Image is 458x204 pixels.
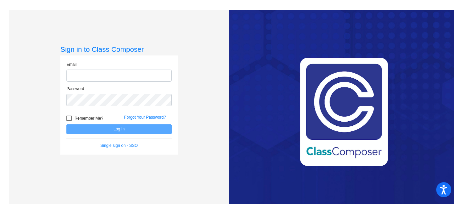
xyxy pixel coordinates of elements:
label: Password [66,86,84,92]
h3: Sign in to Class Composer [60,45,178,53]
span: Remember Me? [74,114,103,122]
a: Forgot Your Password? [124,115,166,120]
a: Single sign on - SSO [100,143,137,148]
label: Email [66,62,76,68]
button: Log In [66,124,172,134]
